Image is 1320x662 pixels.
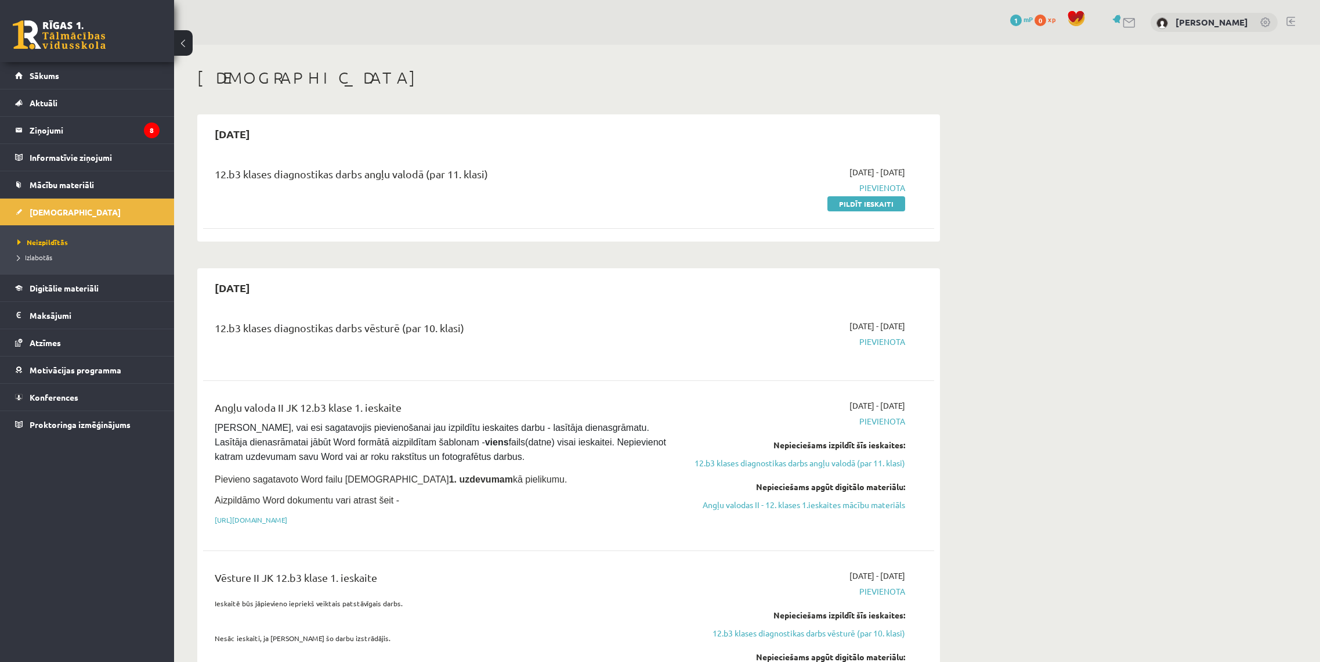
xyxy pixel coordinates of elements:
span: 0 [1035,15,1046,26]
a: Rīgas 1. Tālmācības vidusskola [13,20,106,49]
a: Izlabotās [17,252,162,262]
a: 12.b3 klases diagnostikas darbs vēsturē (par 10. klasi) [686,627,905,639]
legend: Ziņojumi [30,117,160,143]
span: Pievienota [686,585,905,598]
strong: 1. uzdevumam [449,474,513,484]
strong: viens [485,437,509,447]
div: 12.b3 klases diagnostikas darbs vēsturē (par 10. klasi) [215,320,669,341]
span: Aktuāli [30,98,57,108]
span: [DATE] - [DATE] [849,570,905,582]
a: Atzīmes [15,329,160,356]
legend: Maksājumi [30,302,160,329]
span: [DATE] - [DATE] [849,166,905,178]
a: Sākums [15,62,160,89]
span: Sākums [30,70,59,81]
span: mP [1024,15,1033,24]
a: Neizpildītās [17,237,162,247]
a: [URL][DOMAIN_NAME] [215,515,287,524]
a: Aktuāli [15,89,160,116]
span: [DATE] - [DATE] [849,320,905,332]
span: Pievienota [686,182,905,194]
span: xp [1048,15,1055,24]
a: Digitālie materiāli [15,275,160,301]
a: [PERSON_NAME] [1176,16,1248,28]
a: [DEMOGRAPHIC_DATA] [15,199,160,225]
div: Nepieciešams izpildīt šīs ieskaites: [686,439,905,451]
img: Tomass Valpēteris [1156,17,1168,29]
span: 1 [1010,15,1022,26]
a: Maksājumi [15,302,160,329]
a: 12.b3 klases diagnostikas darbs angļu valodā (par 11. klasi) [686,457,905,469]
a: 1 mP [1010,15,1033,24]
a: Ziņojumi8 [15,117,160,143]
span: [PERSON_NAME], vai esi sagatavojis pievienošanai jau izpildītu ieskaites darbu - lasītāja dienasg... [215,423,668,462]
div: Nepieciešams apgūt digitālo materiālu: [686,481,905,493]
a: Pildīt ieskaiti [827,196,905,211]
span: Pievienota [686,415,905,427]
a: Konferences [15,384,160,411]
i: 8 [144,123,160,138]
span: Atzīmes [30,337,61,348]
a: Mācību materiāli [15,171,160,198]
p: Ieskaitē būs jāpievieno iepriekš veiktais patstāvīgais darbs. [215,598,669,609]
div: Nepieciešams izpildīt šīs ieskaites: [686,609,905,621]
div: Vēsture II JK 12.b3 klase 1. ieskaite [215,570,669,591]
h2: [DATE] [203,120,262,147]
h2: [DATE] [203,274,262,301]
legend: Informatīvie ziņojumi [30,144,160,171]
span: [DEMOGRAPHIC_DATA] [30,207,121,217]
span: Aizpildāmo Word dokumentu vari atrast šeit - [215,495,399,505]
span: Digitālie materiāli [30,283,99,293]
span: Pievienota [686,336,905,348]
a: Proktoringa izmēģinājums [15,411,160,438]
span: Motivācijas programma [30,365,121,375]
span: Pievieno sagatavoto Word failu [DEMOGRAPHIC_DATA] kā pielikumu. [215,474,567,484]
span: Proktoringa izmēģinājums [30,419,131,430]
span: Izlabotās [17,253,52,262]
a: 0 xp [1035,15,1061,24]
a: Angļu valodas II - 12. klases 1.ieskaites mācību materiāls [686,499,905,511]
h1: [DEMOGRAPHIC_DATA] [197,68,940,88]
p: Nesāc ieskaiti, ja [PERSON_NAME] šo darbu izstrādājis. [215,633,669,643]
div: Angļu valoda II JK 12.b3 klase 1. ieskaite [215,400,669,421]
span: Konferences [30,392,78,402]
div: 12.b3 klases diagnostikas darbs angļu valodā (par 11. klasi) [215,166,669,188]
span: Neizpildītās [17,238,68,247]
span: [DATE] - [DATE] [849,400,905,412]
a: Motivācijas programma [15,357,160,383]
span: Mācību materiāli [30,179,94,190]
a: Informatīvie ziņojumi [15,144,160,171]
